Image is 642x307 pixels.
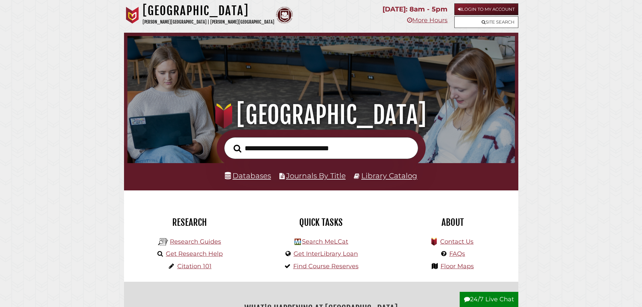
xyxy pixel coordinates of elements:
a: More Hours [407,17,448,24]
a: Login to My Account [454,3,518,15]
h1: [GEOGRAPHIC_DATA] [137,100,505,130]
p: [PERSON_NAME][GEOGRAPHIC_DATA] | [PERSON_NAME][GEOGRAPHIC_DATA] [143,18,274,26]
a: Library Catalog [361,171,417,180]
h2: Quick Tasks [261,217,382,228]
a: Journals By Title [286,171,346,180]
a: Floor Maps [440,263,474,270]
a: Get Research Help [166,250,223,257]
h1: [GEOGRAPHIC_DATA] [143,3,274,18]
img: Calvin Theological Seminary [276,7,293,24]
img: Calvin University [124,7,141,24]
a: Site Search [454,16,518,28]
a: Contact Us [440,238,473,245]
i: Search [234,144,241,153]
a: Find Course Reserves [293,263,359,270]
a: Databases [225,171,271,180]
a: Citation 101 [177,263,212,270]
a: FAQs [449,250,465,257]
a: Research Guides [170,238,221,245]
img: Hekman Library Logo [158,237,168,247]
p: [DATE]: 8am - 5pm [383,3,448,15]
a: Search MeLCat [302,238,348,245]
a: Get InterLibrary Loan [294,250,358,257]
img: Hekman Library Logo [295,239,301,245]
h2: Research [129,217,250,228]
h2: About [392,217,513,228]
button: Search [230,143,245,155]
